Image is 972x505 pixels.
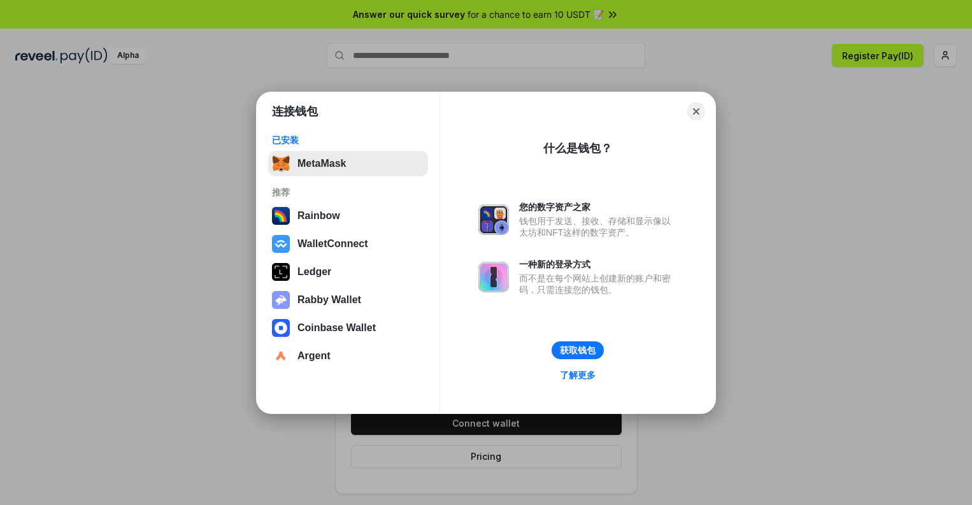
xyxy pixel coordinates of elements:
button: Ledger [268,259,428,285]
button: Close [687,103,705,120]
a: 了解更多 [552,367,603,383]
img: svg+xml,%3Csvg%20width%3D%22120%22%20height%3D%22120%22%20viewBox%3D%220%200%20120%20120%22%20fil... [272,207,290,225]
div: 钱包用于发送、接收、存储和显示像以太坊和NFT这样的数字资产。 [519,215,677,238]
div: 而不是在每个网站上创建新的账户和密码，只需连接您的钱包。 [519,273,677,295]
button: MetaMask [268,151,428,176]
img: svg+xml,%3Csvg%20xmlns%3D%22http%3A%2F%2Fwww.w3.org%2F2000%2Fsvg%22%20fill%3D%22none%22%20viewBox... [478,204,509,235]
button: Coinbase Wallet [268,315,428,341]
div: Rabby Wallet [297,294,361,306]
div: 推荐 [272,187,424,198]
div: 一种新的登录方式 [519,259,677,270]
button: 获取钱包 [552,341,604,359]
img: svg+xml,%3Csvg%20fill%3D%22none%22%20height%3D%2233%22%20viewBox%3D%220%200%2035%2033%22%20width%... [272,155,290,173]
img: svg+xml,%3Csvg%20width%3D%2228%22%20height%3D%2228%22%20viewBox%3D%220%200%2028%2028%22%20fill%3D... [272,235,290,253]
div: MetaMask [297,158,346,169]
button: Rainbow [268,203,428,229]
button: Rabby Wallet [268,287,428,313]
div: 了解更多 [560,369,596,381]
div: 什么是钱包？ [543,141,612,156]
div: 获取钱包 [560,345,596,356]
img: svg+xml,%3Csvg%20width%3D%2228%22%20height%3D%2228%22%20viewBox%3D%220%200%2028%2028%22%20fill%3D... [272,347,290,365]
div: Coinbase Wallet [297,322,376,334]
img: svg+xml,%3Csvg%20xmlns%3D%22http%3A%2F%2Fwww.w3.org%2F2000%2Fsvg%22%20fill%3D%22none%22%20viewBox... [272,291,290,309]
button: WalletConnect [268,231,428,257]
div: WalletConnect [297,238,368,250]
div: Rainbow [297,210,340,222]
img: svg+xml,%3Csvg%20width%3D%2228%22%20height%3D%2228%22%20viewBox%3D%220%200%2028%2028%22%20fill%3D... [272,319,290,337]
div: Argent [297,350,331,362]
button: Argent [268,343,428,369]
img: svg+xml,%3Csvg%20xmlns%3D%22http%3A%2F%2Fwww.w3.org%2F2000%2Fsvg%22%20fill%3D%22none%22%20viewBox... [478,262,509,292]
img: svg+xml,%3Csvg%20xmlns%3D%22http%3A%2F%2Fwww.w3.org%2F2000%2Fsvg%22%20width%3D%2228%22%20height%3... [272,263,290,281]
div: 已安装 [272,134,424,146]
div: Ledger [297,266,331,278]
div: 您的数字资产之家 [519,201,677,213]
h1: 连接钱包 [272,104,318,119]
